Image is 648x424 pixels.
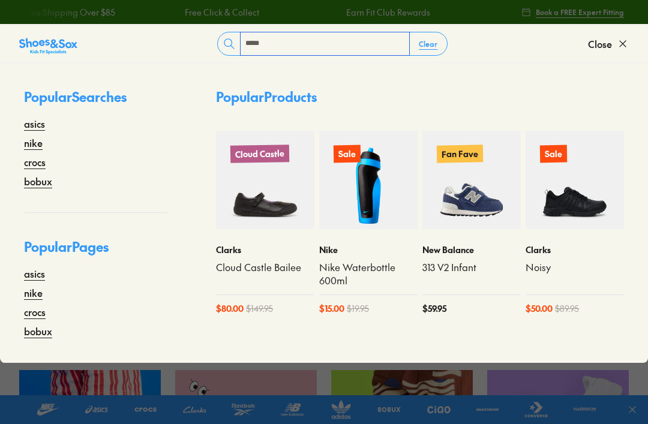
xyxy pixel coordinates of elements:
[216,243,314,256] p: Clarks
[24,155,46,169] a: crocs
[422,131,521,229] a: Fan Fave
[24,87,168,116] p: Popular Searches
[437,145,483,163] p: Fan Fave
[347,302,369,315] span: $ 19.95
[216,131,314,229] a: Cloud Castle
[24,174,52,188] a: bobux
[24,116,45,131] a: asics
[409,33,447,55] button: Clear
[540,145,567,163] p: Sale
[334,145,361,163] p: Sale
[23,6,115,19] a: Free Shipping Over $85
[216,302,244,315] span: $ 80.00
[230,145,289,163] p: Cloud Castle
[24,136,43,150] a: nike
[319,131,418,229] a: Sale
[24,285,43,300] a: nike
[555,302,579,315] span: $ 89.95
[319,261,418,287] a: Nike Waterbottle 600ml
[526,261,624,274] a: Noisy
[216,87,317,107] p: Popular Products
[24,266,45,281] a: asics
[422,302,446,315] span: $ 59.95
[536,7,624,17] span: Book a FREE Expert Fitting
[422,261,521,274] a: 313 V2 Infant
[526,131,624,229] a: Sale
[19,37,77,56] img: SNS_Logo_Responsive.svg
[319,302,344,315] span: $ 15.00
[246,302,273,315] span: $ 149.95
[185,6,259,19] a: Free Click & Collect
[19,34,77,53] a: Shoes &amp; Sox
[588,31,629,57] button: Close
[346,6,430,19] a: Earn Fit Club Rewards
[24,305,46,319] a: crocs
[24,324,52,338] a: bobux
[319,243,418,256] p: Nike
[422,243,521,256] p: New Balance
[526,302,553,315] span: $ 50.00
[588,37,612,51] span: Close
[216,261,314,274] a: Cloud Castle Bailee
[24,237,168,266] p: Popular Pages
[526,243,624,256] p: Clarks
[521,1,624,23] a: Book a FREE Expert Fitting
